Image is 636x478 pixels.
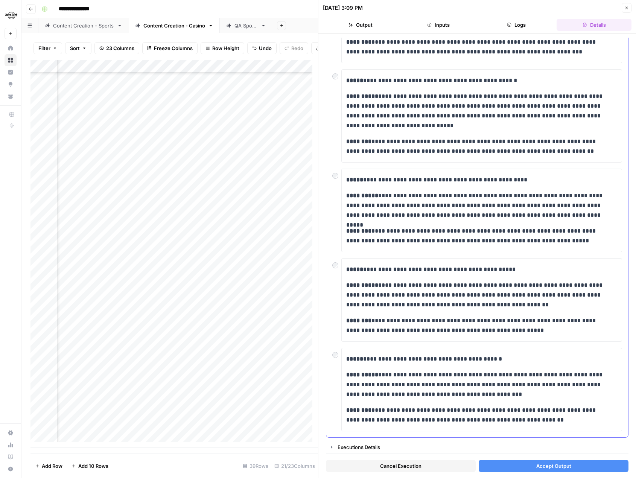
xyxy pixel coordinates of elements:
[5,463,17,475] button: Help + Support
[212,44,239,52] span: Row Height
[323,19,398,31] button: Output
[65,42,91,54] button: Sort
[70,44,80,52] span: Sort
[106,44,134,52] span: 23 Columns
[479,19,554,31] button: Logs
[380,462,421,470] span: Cancel Execution
[338,443,624,451] div: Executions Details
[142,42,198,54] button: Freeze Columns
[234,22,258,29] div: QA Sports
[5,90,17,102] a: Your Data
[42,462,62,470] span: Add Row
[154,44,193,52] span: Freeze Columns
[479,460,628,472] button: Accept Output
[536,462,571,470] span: Accept Output
[30,460,67,472] button: Add Row
[53,22,114,29] div: Content Creation - Sports
[220,18,272,33] a: QA Sports
[38,44,50,52] span: Filter
[291,44,303,52] span: Redo
[5,439,17,451] a: Usage
[247,42,277,54] button: Undo
[5,66,17,78] a: Insights
[78,462,108,470] span: Add 10 Rows
[280,42,308,54] button: Redo
[5,54,17,66] a: Browse
[557,19,631,31] button: Details
[259,44,272,52] span: Undo
[33,42,62,54] button: Filter
[5,6,17,25] button: Workspace: Hard Rock Digital
[271,460,318,472] div: 21/23 Columns
[240,460,271,472] div: 39 Rows
[5,9,18,22] img: Hard Rock Digital Logo
[326,460,476,472] button: Cancel Execution
[326,441,628,453] button: Executions Details
[38,18,129,33] a: Content Creation - Sports
[201,42,244,54] button: Row Height
[129,18,220,33] a: Content Creation - Casino
[5,78,17,90] a: Opportunities
[67,460,113,472] button: Add 10 Rows
[143,22,205,29] div: Content Creation - Casino
[5,427,17,439] a: Settings
[323,4,363,12] div: [DATE] 3:09 PM
[94,42,139,54] button: 23 Columns
[5,451,17,463] a: Learning Hub
[401,19,476,31] button: Inputs
[5,42,17,54] a: Home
